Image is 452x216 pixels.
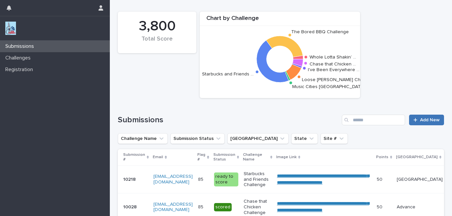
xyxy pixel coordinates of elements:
p: [GEOGRAPHIC_DATA] [396,154,438,161]
button: State [291,133,318,144]
p: 85 [198,203,205,210]
p: Submission Status [213,151,235,163]
p: Challenge Name [243,151,269,163]
div: scored [214,203,232,211]
p: 85 [198,175,205,182]
a: [EMAIL_ADDRESS][DOMAIN_NAME] [153,174,193,184]
a: Add New [409,115,444,125]
button: Submission Status [170,133,225,144]
p: Flag # [197,151,205,163]
div: Chart by Challenge [200,15,360,26]
text: The Bored BBQ Challenge [291,29,349,34]
p: 50 [377,203,384,210]
p: [GEOGRAPHIC_DATA] [397,177,443,182]
div: 3,800 [129,18,185,35]
p: Email [153,154,163,161]
text: Whole Lotta Shakin’ … [310,55,356,59]
p: 50 [377,175,384,182]
span: Add New [420,118,440,122]
button: Challenge Name [118,133,168,144]
text: Starbucks and Friends … [202,72,254,76]
p: Advance [397,204,443,210]
p: Submission # [123,151,145,163]
h1: Submissions [118,115,339,125]
div: ready to score [214,172,238,186]
p: Points [376,154,388,161]
text: Music Cities [GEOGRAPHIC_DATA] [293,84,365,89]
p: Chase that Chicken Challenge [244,199,272,215]
p: Starbucks and Friends Challenge [244,171,272,188]
p: 10028 [123,203,138,210]
text: Chase that Chicken … [310,62,356,66]
p: Image Link [276,154,297,161]
div: Total Score [129,36,185,50]
button: Closest City [227,133,289,144]
p: Challenges [3,55,36,61]
p: Registration [3,66,38,73]
text: Loose [PERSON_NAME] Challenge [302,77,376,82]
img: jxsLJbdS1eYBI7rVAS4p [5,22,16,35]
input: Search [342,115,405,125]
p: Submissions [3,43,39,50]
text: I've Been Everywhere … [308,67,359,72]
p: 10218 [123,175,137,182]
button: Site # [321,133,348,144]
a: [EMAIL_ADDRESS][DOMAIN_NAME] [153,202,193,212]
